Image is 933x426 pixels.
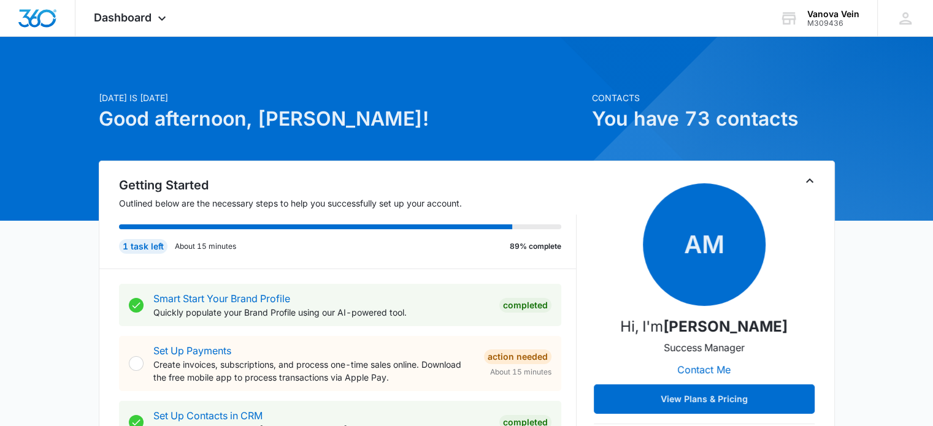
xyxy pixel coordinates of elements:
button: View Plans & Pricing [594,384,815,414]
span: About 15 minutes [490,367,551,378]
div: 1 task left [119,239,167,254]
p: About 15 minutes [175,241,236,252]
h1: Good afternoon, [PERSON_NAME]! [99,104,585,134]
p: Create invoices, subscriptions, and process one-time sales online. Download the free mobile app t... [153,358,474,384]
p: Success Manager [664,340,745,355]
h2: Getting Started [119,176,577,194]
div: Completed [499,298,551,313]
span: AM [643,183,766,306]
h1: You have 73 contacts [592,104,835,134]
a: Set Up Contacts in CRM [153,409,263,422]
p: [DATE] is [DATE] [99,91,585,104]
button: Toggle Collapse [802,173,817,188]
div: Action Needed [484,349,551,364]
button: Contact Me [665,355,743,384]
span: Dashboard [94,11,152,24]
p: Outlined below are the necessary steps to help you successfully set up your account. [119,197,577,210]
a: Smart Start Your Brand Profile [153,292,290,305]
p: Contacts [592,91,835,104]
p: Quickly populate your Brand Profile using our AI-powered tool. [153,306,490,319]
p: 89% complete [510,241,561,252]
strong: [PERSON_NAME] [663,318,788,335]
div: account id [807,19,859,28]
div: account name [807,9,859,19]
a: Set Up Payments [153,344,231,357]
p: Hi, I'm [620,316,788,338]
